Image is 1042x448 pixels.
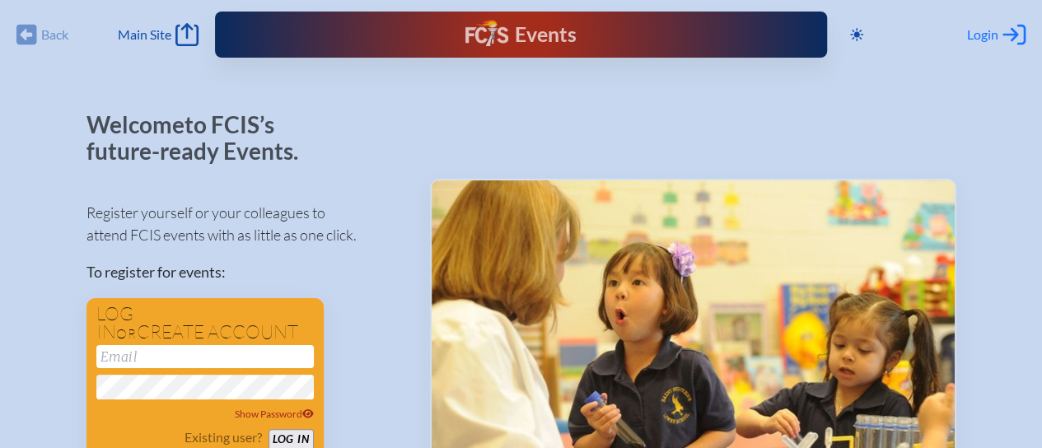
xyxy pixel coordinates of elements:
[235,408,314,420] span: Show Password
[185,429,262,446] p: Existing user?
[86,202,404,246] p: Register yourself or your colleagues to attend FCIS events with as little as one click.
[86,261,404,283] p: To register for events:
[96,305,314,342] h1: Log in create account
[86,112,317,164] p: Welcome to FCIS’s future-ready Events.
[96,345,314,368] input: Email
[118,26,171,43] span: Main Site
[967,26,998,43] span: Login
[118,23,199,46] a: Main Site
[395,20,648,49] div: FCIS Events — Future ready
[116,325,137,342] span: or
